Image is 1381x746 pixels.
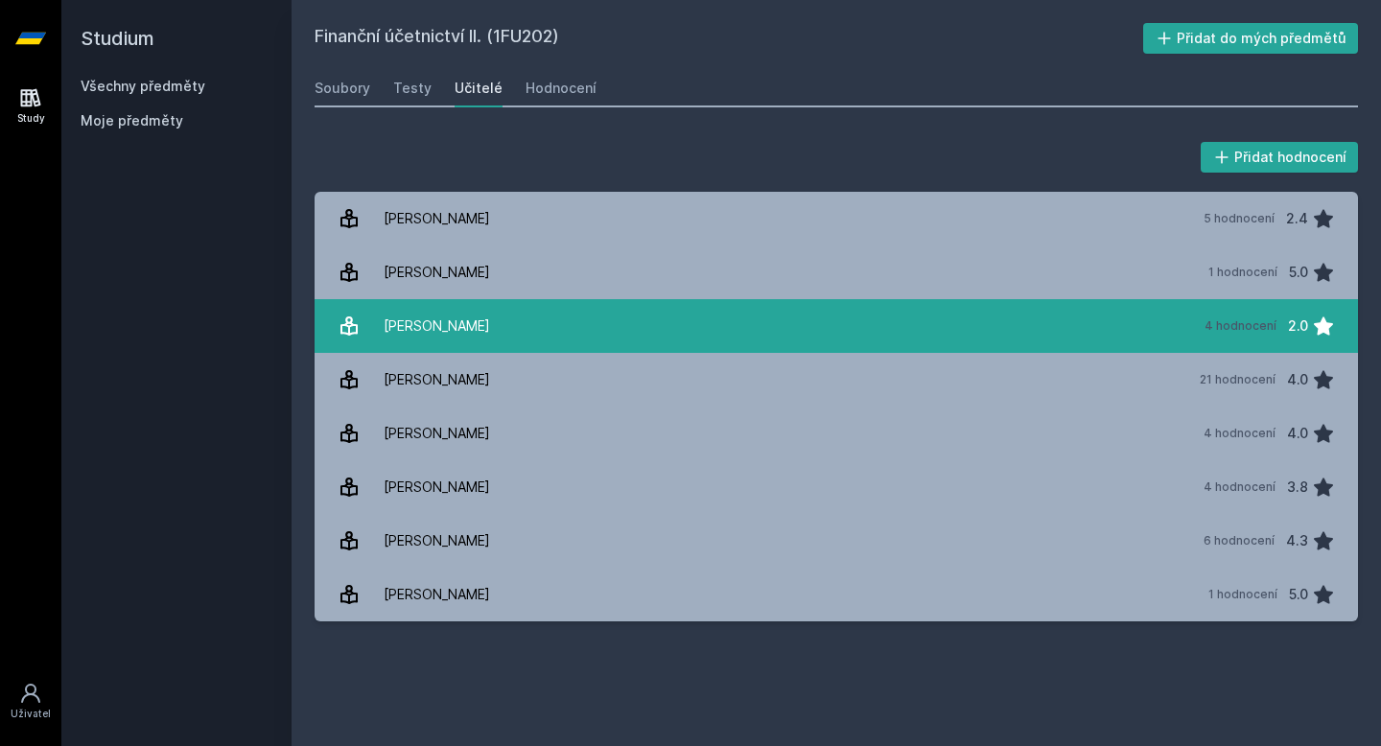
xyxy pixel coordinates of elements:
[1200,372,1276,387] div: 21 hodnocení
[1286,199,1308,238] div: 2.4
[315,79,370,98] div: Soubory
[455,79,503,98] div: Učitelé
[1287,361,1308,399] div: 4.0
[384,468,490,506] div: [PERSON_NAME]
[1289,253,1308,291] div: 5.0
[315,407,1358,460] a: [PERSON_NAME] 4 hodnocení 4.0
[315,23,1143,54] h2: Finanční účetnictví II. (1FU202)
[17,111,45,126] div: Study
[1208,587,1277,602] div: 1 hodnocení
[1287,414,1308,453] div: 4.0
[315,353,1358,407] a: [PERSON_NAME] 21 hodnocení 4.0
[11,707,51,721] div: Uživatel
[1201,142,1359,173] button: Přidat hodnocení
[315,514,1358,568] a: [PERSON_NAME] 6 hodnocení 4.3
[526,69,597,107] a: Hodnocení
[1204,533,1275,548] div: 6 hodnocení
[1143,23,1359,54] button: Přidat do mých předmětů
[384,414,490,453] div: [PERSON_NAME]
[1289,575,1308,614] div: 5.0
[1204,211,1275,226] div: 5 hodnocení
[4,672,58,731] a: Uživatel
[526,79,597,98] div: Hodnocení
[393,69,432,107] a: Testy
[384,575,490,614] div: [PERSON_NAME]
[384,199,490,238] div: [PERSON_NAME]
[384,522,490,560] div: [PERSON_NAME]
[81,78,205,94] a: Všechny předměty
[1204,426,1276,441] div: 4 hodnocení
[315,192,1358,245] a: [PERSON_NAME] 5 hodnocení 2.4
[1205,318,1276,334] div: 4 hodnocení
[315,460,1358,514] a: [PERSON_NAME] 4 hodnocení 3.8
[1288,307,1308,345] div: 2.0
[4,77,58,135] a: Study
[393,79,432,98] div: Testy
[1204,479,1276,495] div: 4 hodnocení
[384,307,490,345] div: [PERSON_NAME]
[1208,265,1277,280] div: 1 hodnocení
[384,253,490,291] div: [PERSON_NAME]
[315,69,370,107] a: Soubory
[455,69,503,107] a: Učitelé
[315,568,1358,621] a: [PERSON_NAME] 1 hodnocení 5.0
[384,361,490,399] div: [PERSON_NAME]
[1287,468,1308,506] div: 3.8
[81,111,183,130] span: Moje předměty
[1286,522,1308,560] div: 4.3
[315,245,1358,299] a: [PERSON_NAME] 1 hodnocení 5.0
[315,299,1358,353] a: [PERSON_NAME] 4 hodnocení 2.0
